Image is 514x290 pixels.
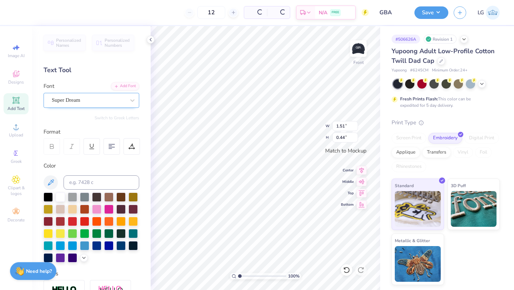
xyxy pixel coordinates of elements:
[392,67,407,74] span: Yupoong
[400,96,488,109] div: This color can be expedited for 5 day delivery.
[395,246,441,282] img: Metallic & Glitter
[4,185,29,196] span: Clipart & logos
[8,53,25,59] span: Image AI
[392,35,420,44] div: # 506626A
[453,147,473,158] div: Vinyl
[341,191,354,196] span: Top
[44,65,139,75] div: Text Tool
[11,159,22,164] span: Greek
[56,38,81,48] span: Personalized Names
[351,41,366,56] img: Front
[478,9,484,17] span: LG
[428,133,462,144] div: Embroidery
[374,5,409,20] input: Untitled Design
[400,96,438,102] strong: Fresh Prints Flash:
[319,9,327,16] span: N/A
[288,273,299,279] span: 100 %
[451,182,466,189] span: 3D Puff
[414,6,448,19] button: Save
[26,268,52,275] strong: Need help?
[392,119,500,127] div: Print Type
[395,191,441,227] img: Standard
[44,128,140,136] div: Format
[353,59,364,66] div: Front
[44,270,139,278] div: Styles
[424,35,457,44] div: Revision 1
[44,82,54,90] label: Font
[111,82,139,90] div: Add Font
[341,202,354,207] span: Bottom
[395,182,414,189] span: Standard
[392,147,420,158] div: Applique
[410,67,428,74] span: # 6245CM
[9,132,23,138] span: Upload
[332,10,339,15] span: FREE
[395,237,430,244] span: Metallic & Glitter
[44,162,139,170] div: Color
[464,133,499,144] div: Digital Print
[475,147,492,158] div: Foil
[478,6,500,20] a: LG
[8,79,24,85] span: Designs
[64,175,139,190] input: e.g. 7428 c
[486,6,500,20] img: Lijo George
[392,47,495,65] span: Yupoong Adult Low-Profile Cotton Twill Dad Cap
[105,38,130,48] span: Personalized Numbers
[341,179,354,184] span: Middle
[197,6,225,19] input: – –
[392,161,426,172] div: Rhinestones
[7,217,25,223] span: Decorate
[422,147,451,158] div: Transfers
[341,168,354,173] span: Center
[95,115,139,121] button: Switch to Greek Letters
[451,191,497,227] img: 3D Puff
[7,106,25,111] span: Add Text
[432,67,468,74] span: Minimum Order: 24 +
[392,133,426,144] div: Screen Print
